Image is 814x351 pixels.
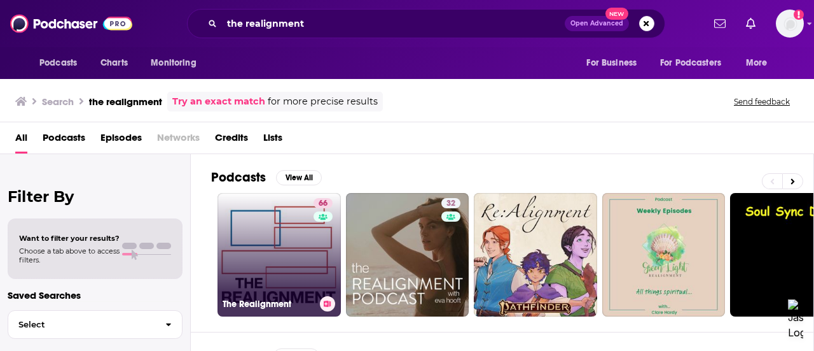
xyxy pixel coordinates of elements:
[151,54,196,72] span: Monitoring
[215,127,248,154] a: Credits
[652,51,740,75] button: open menu
[15,127,27,154] a: All
[586,54,637,72] span: For Business
[776,10,804,38] button: Show profile menu
[89,96,162,108] h3: the realignment
[100,127,142,154] a: Episodes
[39,54,77,72] span: Podcasts
[8,289,183,301] p: Saved Searches
[100,54,128,72] span: Charts
[794,10,804,20] svg: Add a profile image
[92,51,135,75] a: Charts
[211,169,266,185] h2: Podcasts
[172,94,265,109] a: Try an exact match
[319,197,328,210] span: 66
[314,198,333,208] a: 66
[605,8,628,20] span: New
[223,299,315,310] h3: The Realignment
[217,193,341,317] a: 66The Realignment
[268,94,378,109] span: for more precise results
[446,197,455,210] span: 32
[43,127,85,154] a: Podcasts
[565,16,629,31] button: Open AdvancedNew
[730,96,794,107] button: Send feedback
[776,10,804,38] span: Logged in as RebRoz5
[10,11,132,36] img: Podchaser - Follow, Share and Rate Podcasts
[8,187,183,206] h2: Filter By
[737,51,783,75] button: open menu
[263,127,282,154] a: Lists
[741,13,761,34] a: Show notifications dropdown
[19,247,120,264] span: Choose a tab above to access filters.
[31,51,93,75] button: open menu
[346,193,469,317] a: 32
[42,96,74,108] h3: Search
[776,10,804,38] img: User Profile
[577,51,652,75] button: open menu
[211,169,322,185] a: PodcastsView All
[187,9,665,38] div: Search podcasts, credits, & more...
[441,198,460,208] a: 32
[222,13,565,34] input: Search podcasts, credits, & more...
[709,13,731,34] a: Show notifications dropdown
[570,20,623,27] span: Open Advanced
[142,51,212,75] button: open menu
[8,320,155,329] span: Select
[19,234,120,243] span: Want to filter your results?
[157,127,200,154] span: Networks
[276,170,322,185] button: View All
[660,54,721,72] span: For Podcasters
[8,310,183,339] button: Select
[746,54,768,72] span: More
